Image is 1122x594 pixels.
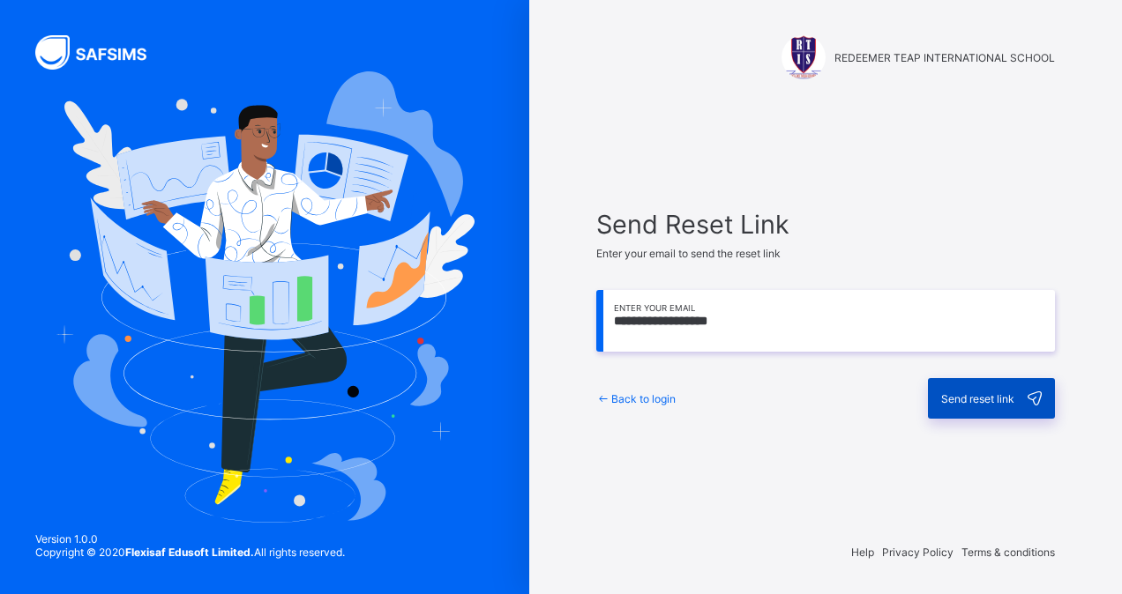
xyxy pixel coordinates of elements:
a: Back to login [596,392,676,405]
span: Copyright © 2020 All rights reserved. [35,546,345,559]
span: Send reset link [941,392,1014,405]
span: Privacy Policy [882,546,954,559]
span: Terms & conditions [961,546,1055,559]
strong: Flexisaf Edusoft Limited. [125,546,254,559]
span: Version 1.0.0 [35,532,345,546]
img: SAFSIMS Logo [35,35,168,70]
img: REDEEMER TEAP INTERNATIONAL SCHOOL [782,35,826,79]
img: Hero Image [55,71,475,523]
span: Send Reset Link [596,209,1055,240]
span: Back to login [611,392,676,405]
span: Enter your email to send the reset link [596,247,781,260]
span: REDEEMER TEAP INTERNATIONAL SCHOOL [834,51,1055,64]
span: Help [851,546,874,559]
